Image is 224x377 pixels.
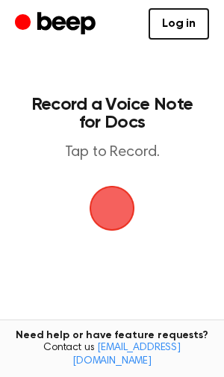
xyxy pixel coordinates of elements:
a: Beep [15,10,99,39]
img: Beep Logo [90,186,134,231]
span: Contact us [9,342,215,368]
p: Tap to Record. [27,143,197,162]
h1: Record a Voice Note for Docs [27,96,197,131]
a: Log in [149,8,209,40]
a: [EMAIL_ADDRESS][DOMAIN_NAME] [72,343,181,367]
